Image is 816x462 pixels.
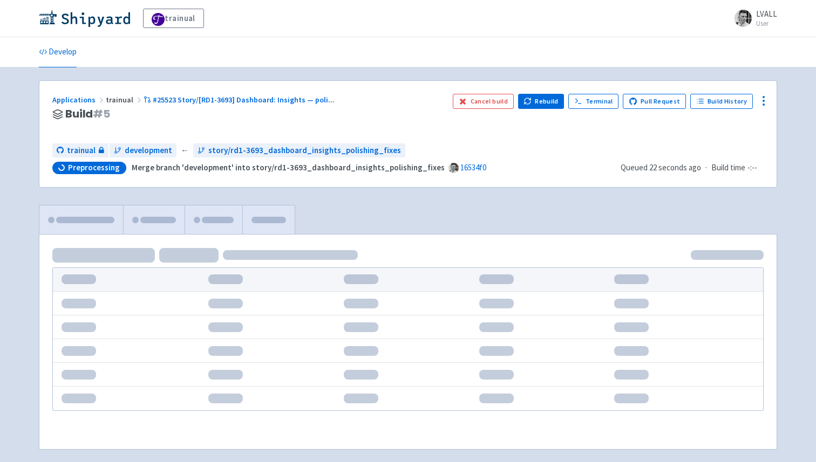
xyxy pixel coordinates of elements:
[125,144,172,157] span: development
[181,144,189,157] span: ←
[132,162,445,173] strong: Merge branch 'development' into story/rd1-3693_dashboard_insights_polishing_fixes
[460,162,486,173] a: 16534f0
[52,143,108,158] a: trainual
[52,95,106,105] a: Applications
[93,106,110,121] span: # 5
[193,143,405,158] a: story/rd1-3693_dashboard_insights_polishing_fixes
[756,9,777,19] span: LVALL
[568,94,618,109] a: Terminal
[756,20,777,27] small: User
[110,143,176,158] a: development
[690,94,753,109] a: Build History
[39,37,77,67] a: Develop
[518,94,565,109] button: Rebuild
[144,95,336,105] a: #25523 Story/[RD1-3693] Dashboard: Insights — poli...
[208,144,401,157] span: story/rd1-3693_dashboard_insights_polishing_fixes
[106,95,144,105] span: trainual
[623,94,686,109] a: Pull Request
[65,108,110,120] span: Build
[67,144,96,157] span: trainual
[39,10,130,27] img: Shipyard logo
[68,162,120,173] span: Preprocessing
[747,162,757,174] span: -:--
[621,162,701,173] span: Queued
[453,94,514,109] button: Cancel build
[153,95,335,105] span: #25523 Story/[RD1-3693] Dashboard: Insights — poli ...
[621,162,764,174] div: ·
[728,10,777,27] a: LVALL User
[649,162,701,173] time: 22 seconds ago
[143,9,204,28] a: trainual
[711,162,745,174] span: Build time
